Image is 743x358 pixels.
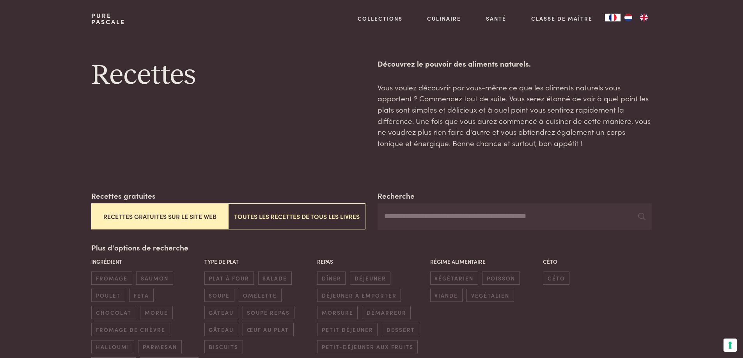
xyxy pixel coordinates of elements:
[204,289,234,302] span: soupe
[243,323,294,336] span: œuf au plat
[91,323,170,336] span: fromage de chèvre
[204,257,313,266] p: Type de plat
[427,14,461,23] a: Culinaire
[243,306,294,319] span: soupe repas
[543,257,652,266] p: Céto
[430,257,539,266] p: Régime alimentaire
[362,306,411,319] span: démarreur
[378,82,651,149] p: Vous voulez découvrir par vous-même ce que les aliments naturels vous apportent ? Commencez tout ...
[91,306,136,319] span: chocolat
[636,14,652,21] a: EN
[605,14,621,21] a: FR
[91,58,365,93] h1: Recettes
[430,289,463,302] span: viande
[91,289,125,302] span: poulet
[723,339,737,352] button: Vos préférences en matière de consentement pour les technologies de suivi
[350,272,390,284] span: déjeuner
[91,340,134,353] span: halloumi
[204,272,254,284] span: plat à four
[317,306,358,319] span: morsure
[605,14,621,21] div: Language
[621,14,652,21] ul: Language list
[382,323,419,336] span: dessert
[138,340,181,353] span: parmesan
[228,203,365,229] button: Toutes les recettes de tous les livres
[466,289,514,302] span: végétalien
[378,58,531,69] strong: Découvrez le pouvoir des aliments naturels.
[621,14,636,21] a: NL
[91,203,228,229] button: Recettes gratuites sur le site web
[136,272,173,284] span: saumon
[486,14,506,23] a: Santé
[140,306,172,319] span: morue
[317,323,378,336] span: petit déjeuner
[204,306,238,319] span: gâteau
[91,257,200,266] p: Ingrédient
[358,14,403,23] a: Collections
[204,340,243,353] span: biscuits
[482,272,520,284] span: poisson
[204,323,238,336] span: gâteau
[317,257,426,266] p: Repas
[605,14,652,21] aside: Language selected: Français
[129,289,153,302] span: feta
[239,289,282,302] span: omelette
[258,272,292,284] span: salade
[317,272,346,284] span: dîner
[91,272,132,284] span: fromage
[543,272,569,284] span: céto
[317,340,418,353] span: petit-déjeuner aux fruits
[531,14,592,23] a: Classe de maître
[91,190,156,201] label: Recettes gratuites
[378,190,415,201] label: Recherche
[317,289,401,302] span: déjeuner à emporter
[430,272,478,284] span: végétarien
[91,12,125,25] a: PurePascale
